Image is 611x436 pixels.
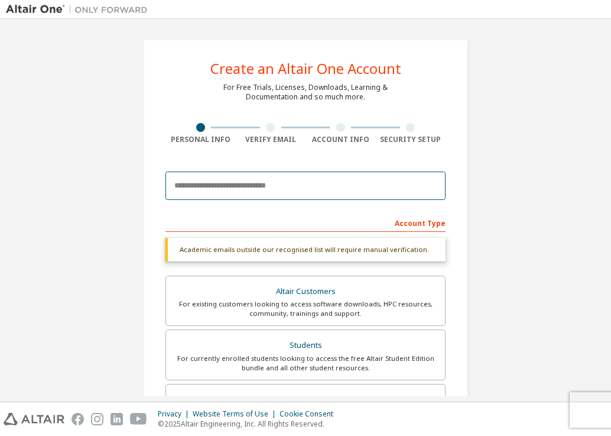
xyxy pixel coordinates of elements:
[376,135,446,144] div: Security Setup
[223,83,388,102] div: For Free Trials, Licenses, Downloads, Learning & Documentation and so much more.
[165,238,446,261] div: Academic emails outside our recognised list will require manual verification.
[165,135,236,144] div: Personal Info
[91,413,103,425] img: instagram.svg
[130,413,147,425] img: youtube.svg
[236,135,306,144] div: Verify Email
[173,337,438,354] div: Students
[165,213,446,232] div: Account Type
[193,409,279,419] div: Website Terms of Use
[158,419,340,429] p: © 2025 Altair Engineering, Inc. All Rights Reserved.
[173,299,438,318] div: For existing customers looking to access software downloads, HPC resources, community, trainings ...
[158,409,193,419] div: Privacy
[173,283,438,300] div: Altair Customers
[173,354,438,373] div: For currently enrolled students looking to access the free Altair Student Edition bundle and all ...
[305,135,376,144] div: Account Info
[279,409,340,419] div: Cookie Consent
[210,62,401,76] div: Create an Altair One Account
[6,4,154,15] img: Altair One
[71,413,84,425] img: facebook.svg
[173,392,438,408] div: Faculty
[110,413,123,425] img: linkedin.svg
[4,413,64,425] img: altair_logo.svg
